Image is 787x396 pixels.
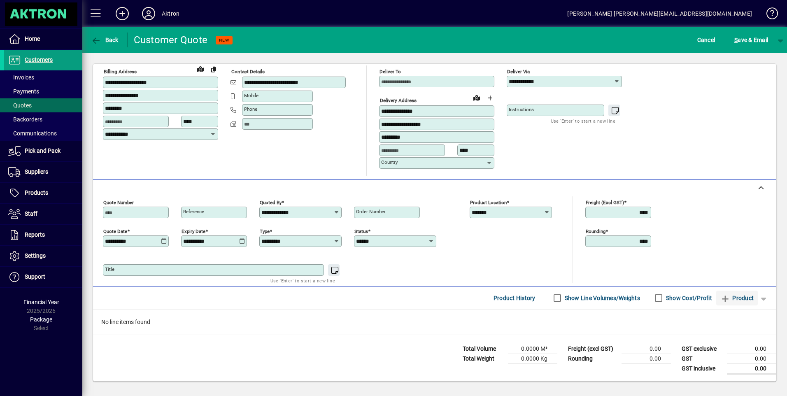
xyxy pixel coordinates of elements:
[8,102,32,109] span: Quotes
[244,106,257,112] mat-label: Phone
[260,228,270,234] mat-label: Type
[103,228,127,234] mat-label: Quote date
[25,147,61,154] span: Pick and Pack
[25,273,45,280] span: Support
[508,354,557,363] td: 0.0000 Kg
[4,246,82,266] a: Settings
[260,199,282,205] mat-label: Quoted by
[4,204,82,224] a: Staff
[563,294,640,302] label: Show Line Volumes/Weights
[551,116,615,126] mat-hint: Use 'Enter' to start a new line
[697,33,715,47] span: Cancel
[207,63,220,76] button: Copy to Delivery address
[4,183,82,203] a: Products
[93,310,776,335] div: No line items found
[734,33,768,47] span: ave & Email
[23,299,59,305] span: Financial Year
[270,276,335,285] mat-hint: Use 'Enter' to start a new line
[509,107,534,112] mat-label: Instructions
[622,354,671,363] td: 0.00
[678,363,727,374] td: GST inclusive
[25,252,46,259] span: Settings
[459,354,508,363] td: Total Weight
[716,291,758,305] button: Product
[89,33,121,47] button: Back
[134,33,208,47] div: Customer Quote
[564,344,622,354] td: Freight (excl GST)
[4,70,82,84] a: Invoices
[8,116,42,123] span: Backorders
[25,56,53,63] span: Customers
[4,84,82,98] a: Payments
[567,7,752,20] div: [PERSON_NAME] [PERSON_NAME][EMAIL_ADDRESS][DOMAIN_NAME]
[564,354,622,363] td: Rounding
[219,37,229,43] span: NEW
[105,266,114,272] mat-label: Title
[730,33,772,47] button: Save & Email
[8,74,34,81] span: Invoices
[354,228,368,234] mat-label: Status
[727,344,776,354] td: 0.00
[727,354,776,363] td: 0.00
[695,33,717,47] button: Cancel
[25,35,40,42] span: Home
[470,199,507,205] mat-label: Product location
[727,363,776,374] td: 0.00
[720,291,754,305] span: Product
[135,6,162,21] button: Profile
[82,33,128,47] app-page-header-button: Back
[30,316,52,323] span: Package
[380,69,401,75] mat-label: Deliver To
[25,210,37,217] span: Staff
[183,209,204,214] mat-label: Reference
[734,37,738,43] span: S
[4,225,82,245] a: Reports
[678,354,727,363] td: GST
[4,98,82,112] a: Quotes
[25,189,48,196] span: Products
[25,168,48,175] span: Suppliers
[586,199,624,205] mat-label: Freight (excl GST)
[678,344,727,354] td: GST exclusive
[586,228,605,234] mat-label: Rounding
[109,6,135,21] button: Add
[622,344,671,354] td: 0.00
[760,2,777,28] a: Knowledge Base
[508,344,557,354] td: 0.0000 M³
[194,62,207,75] a: View on map
[664,294,712,302] label: Show Cost/Profit
[8,130,57,137] span: Communications
[25,231,45,238] span: Reports
[103,199,134,205] mat-label: Quote number
[162,7,179,20] div: Aktron
[490,291,539,305] button: Product History
[4,126,82,140] a: Communications
[4,141,82,161] a: Pick and Pack
[4,29,82,49] a: Home
[483,91,496,105] button: Choose address
[91,37,119,43] span: Back
[356,209,386,214] mat-label: Order number
[470,91,483,104] a: View on map
[507,69,530,75] mat-label: Deliver via
[4,112,82,126] a: Backorders
[4,162,82,182] a: Suppliers
[381,159,398,165] mat-label: Country
[182,228,205,234] mat-label: Expiry date
[459,344,508,354] td: Total Volume
[494,291,536,305] span: Product History
[4,267,82,287] a: Support
[8,88,39,95] span: Payments
[244,93,258,98] mat-label: Mobile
